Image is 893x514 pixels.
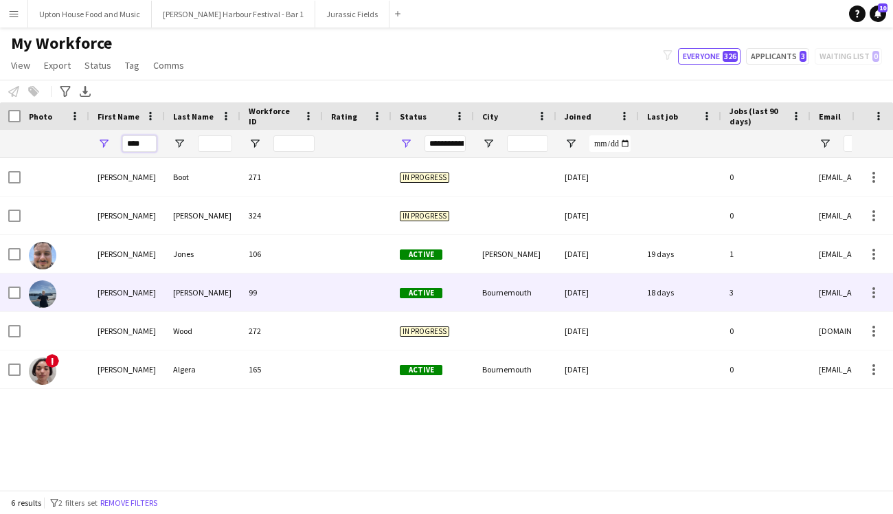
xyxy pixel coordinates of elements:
[400,172,449,183] span: In progress
[153,59,184,71] span: Comms
[240,158,323,196] div: 271
[400,288,442,298] span: Active
[28,1,152,27] button: Upton House Food and Music
[315,1,389,27] button: Jurassic Fields
[89,273,165,311] div: [PERSON_NAME]
[556,273,639,311] div: [DATE]
[589,135,631,152] input: Joined Filter Input
[474,273,556,311] div: Bournemouth
[721,273,811,311] div: 3
[800,51,806,62] span: 3
[721,158,811,196] div: 0
[273,135,315,152] input: Workforce ID Filter Input
[819,137,831,150] button: Open Filter Menu
[38,56,76,74] a: Export
[400,365,442,375] span: Active
[474,350,556,388] div: Bournemouth
[730,106,786,126] span: Jobs (last 90 days)
[639,235,721,273] div: 19 days
[165,197,240,234] div: [PERSON_NAME]
[482,111,498,122] span: City
[240,312,323,350] div: 272
[125,59,139,71] span: Tag
[79,56,117,74] a: Status
[556,312,639,350] div: [DATE]
[165,273,240,311] div: [PERSON_NAME]
[77,83,93,100] app-action-btn: Export XLSX
[165,312,240,350] div: Wood
[400,249,442,260] span: Active
[173,111,214,122] span: Last Name
[29,357,56,385] img: Alexandra-Skye Algera
[120,56,145,74] a: Tag
[556,350,639,388] div: [DATE]
[5,56,36,74] a: View
[148,56,190,74] a: Comms
[45,354,59,368] span: !
[89,235,165,273] div: [PERSON_NAME]
[98,111,139,122] span: First Name
[565,137,577,150] button: Open Filter Menu
[89,197,165,234] div: [PERSON_NAME]
[89,158,165,196] div: [PERSON_NAME]
[556,197,639,234] div: [DATE]
[29,242,56,269] img: Alex Jones
[556,158,639,196] div: [DATE]
[57,83,74,100] app-action-btn: Advanced filters
[647,111,678,122] span: Last job
[98,495,160,511] button: Remove filters
[98,137,110,150] button: Open Filter Menu
[400,111,427,122] span: Status
[556,235,639,273] div: [DATE]
[721,235,811,273] div: 1
[240,197,323,234] div: 324
[165,350,240,388] div: Algera
[721,350,811,388] div: 0
[165,235,240,273] div: Jones
[29,111,52,122] span: Photo
[482,137,495,150] button: Open Filter Menu
[746,48,809,65] button: Applicants3
[165,158,240,196] div: Boot
[678,48,741,65] button: Everyone326
[819,111,841,122] span: Email
[89,312,165,350] div: [PERSON_NAME]
[152,1,315,27] button: [PERSON_NAME] Harbour Festival - Bar 1
[639,273,721,311] div: 18 days
[721,312,811,350] div: 0
[723,51,738,62] span: 326
[198,135,232,152] input: Last Name Filter Input
[878,3,888,12] span: 10
[122,135,157,152] input: First Name Filter Input
[400,326,449,337] span: In progress
[721,197,811,234] div: 0
[507,135,548,152] input: City Filter Input
[474,235,556,273] div: [PERSON_NAME]
[249,137,261,150] button: Open Filter Menu
[58,498,98,508] span: 2 filters set
[870,5,886,22] a: 10
[565,111,591,122] span: Joined
[29,280,56,308] img: Alexander Clark
[44,59,71,71] span: Export
[89,350,165,388] div: [PERSON_NAME]
[11,59,30,71] span: View
[173,137,185,150] button: Open Filter Menu
[84,59,111,71] span: Status
[400,137,412,150] button: Open Filter Menu
[331,111,357,122] span: Rating
[240,273,323,311] div: 99
[11,33,112,54] span: My Workforce
[240,235,323,273] div: 106
[249,106,298,126] span: Workforce ID
[240,350,323,388] div: 165
[400,211,449,221] span: In progress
